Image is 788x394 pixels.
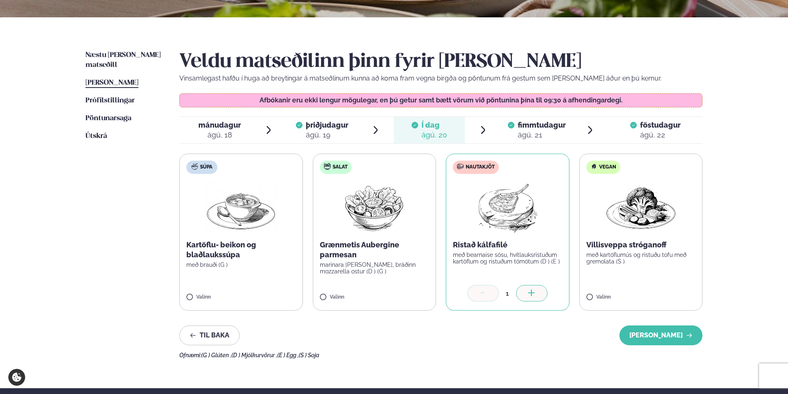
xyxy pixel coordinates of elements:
[198,121,241,129] span: mánudagur
[186,261,296,268] p: með brauði (G )
[333,164,348,171] span: Salat
[466,164,495,171] span: Nautakjöt
[471,180,544,233] img: Lamb-Meat.png
[453,240,562,250] p: Ristað kálfafilé
[421,130,447,140] div: ágú. 20
[179,352,702,358] div: Ofnæmi:
[86,50,163,70] a: Næstu [PERSON_NAME] matseðill
[198,130,241,140] div: ágú. 18
[499,289,516,298] div: 1
[320,240,429,260] p: Grænmetis Aubergine parmesan
[421,120,447,130] span: Í dag
[86,78,138,88] a: [PERSON_NAME]
[324,163,331,170] img: salad.svg
[186,240,296,260] p: Kartöflu- beikon og blaðlaukssúpa
[86,115,131,122] span: Pöntunarsaga
[320,261,429,275] p: marinara [PERSON_NAME], bráðinn mozzarella ostur (D ) (G )
[586,240,696,250] p: Villisveppa stróganoff
[457,163,464,170] img: beef.svg
[306,130,348,140] div: ágú. 19
[86,52,161,69] span: Næstu [PERSON_NAME] matseðill
[86,97,135,104] span: Prófílstillingar
[299,352,319,358] span: (S ) Soja
[179,50,702,74] h2: Veldu matseðilinn þinn fyrir [PERSON_NAME]
[191,163,198,170] img: soup.svg
[599,164,616,171] span: Vegan
[640,121,681,129] span: föstudagur
[306,121,348,129] span: þriðjudagur
[205,180,277,233] img: Soup.png
[640,130,681,140] div: ágú. 22
[586,252,696,265] p: með kartöflumús og ristuðu tofu með gremolata (S )
[179,74,702,83] p: Vinsamlegast hafðu í huga að breytingar á matseðlinum kunna að koma fram vegna birgða og pöntunum...
[200,164,212,171] span: Súpa
[179,325,240,345] button: Til baka
[605,180,677,233] img: Vegan.png
[231,352,277,358] span: (D ) Mjólkurvörur ,
[86,133,107,140] span: Útskrá
[277,352,299,358] span: (E ) Egg ,
[86,114,131,123] a: Pöntunarsaga
[86,79,138,86] span: [PERSON_NAME]
[86,96,135,106] a: Prófílstillingar
[518,130,566,140] div: ágú. 21
[86,131,107,141] a: Útskrá
[518,121,566,129] span: fimmtudagur
[188,97,694,104] p: Afbókanir eru ekki lengur mögulegar, en þú getur samt bætt vörum við pöntunina þína til 09:30 á a...
[338,180,411,233] img: Salad.png
[590,163,597,170] img: Vegan.svg
[201,352,231,358] span: (G ) Glúten ,
[619,325,702,345] button: [PERSON_NAME]
[8,369,25,386] a: Cookie settings
[453,252,562,265] p: með bearnaise sósu, hvítlauksristuðum kartöflum og ristuðum tómötum (D ) (E )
